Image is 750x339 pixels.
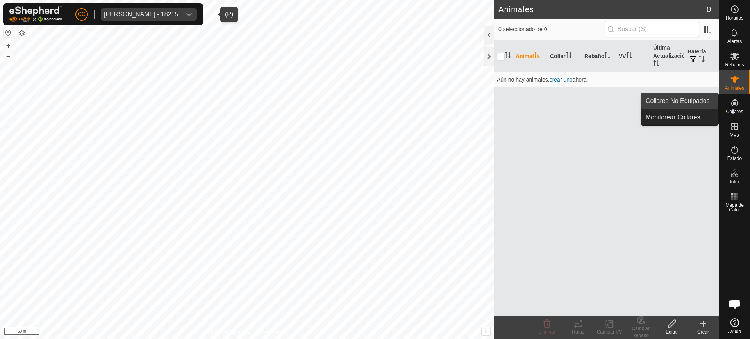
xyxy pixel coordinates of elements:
[485,328,487,334] span: i
[494,72,719,87] td: Aún no hay animales, ahora.
[684,41,719,72] th: Batería
[727,39,742,44] span: Alertas
[726,16,743,20] span: Horarios
[101,8,181,21] span: Joseba Tellechea Arraztoa - 18215
[726,109,743,114] span: Collares
[562,328,594,335] div: Rutas
[698,57,705,63] p-sorticon: Activar para ordenar
[566,53,572,59] p-sorticon: Activar para ordenar
[512,41,547,72] th: Animal
[605,21,699,37] input: Buscar (S)
[721,203,748,212] span: Mapa de Calor
[78,10,86,18] span: CC
[725,62,744,67] span: Rebaños
[641,110,718,125] a: Monitorear Collares
[4,28,13,37] button: Restablecer Mapa
[687,328,719,335] div: Crear
[482,327,490,335] button: i
[653,61,659,67] p-sorticon: Activar para ordenar
[581,41,616,72] th: Rebaño
[9,6,62,22] img: Logo Gallagher
[723,292,746,316] div: Chat abierto
[181,8,197,21] div: dropdown trigger
[656,328,687,335] div: Editar
[616,41,650,72] th: VV
[625,325,656,339] div: Cambiar Rebaño
[498,25,605,34] span: 0 seleccionado de 0
[538,329,555,335] span: Eliminar
[207,329,252,336] a: Política de Privacidad
[604,53,611,59] p-sorticon: Activar para ordenar
[725,86,744,91] span: Animales
[505,53,511,59] p-sorticon: Activar para ordenar
[104,11,178,18] div: [PERSON_NAME] - 18215
[650,41,684,72] th: Última Actualización
[594,328,625,335] div: Cambiar VV
[730,133,739,137] span: VVs
[707,4,711,15] span: 0
[534,53,540,59] p-sorticon: Activar para ordenar
[646,96,710,106] span: Collares No Equipados
[4,41,13,50] button: +
[641,93,718,109] a: Collares No Equipados
[4,51,13,60] button: –
[261,329,287,336] a: Contáctenos
[719,315,750,337] a: Ayuda
[17,28,27,38] button: Capas del Mapa
[547,41,581,72] th: Collar
[550,76,573,83] span: crear uno
[626,53,632,59] p-sorticon: Activar para ordenar
[728,329,741,334] span: Ayuda
[727,156,742,161] span: Estado
[498,5,707,14] h2: Animales
[646,113,700,122] span: Monitorear Collares
[730,179,739,184] span: Infra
